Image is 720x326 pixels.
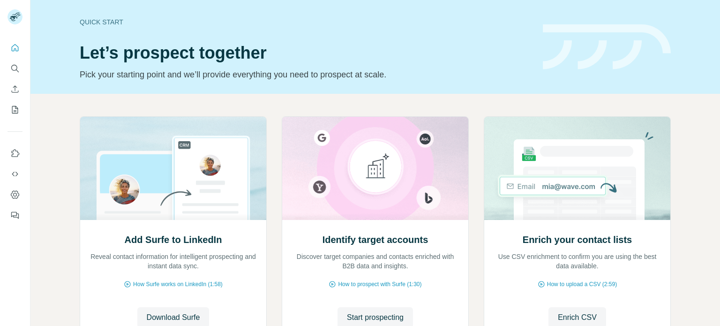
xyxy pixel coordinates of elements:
[7,60,22,77] button: Search
[7,39,22,56] button: Quick start
[547,280,617,288] span: How to upload a CSV (2:59)
[125,233,222,246] h2: Add Surfe to LinkedIn
[80,68,532,81] p: Pick your starting point and we’ll provide everything you need to prospect at scale.
[558,312,597,323] span: Enrich CSV
[147,312,200,323] span: Download Surfe
[7,186,22,203] button: Dashboard
[322,233,428,246] h2: Identify target accounts
[292,252,459,271] p: Discover target companies and contacts enriched with B2B data and insights.
[133,280,223,288] span: How Surfe works on LinkedIn (1:58)
[80,17,532,27] div: Quick start
[7,207,22,224] button: Feedback
[7,101,22,118] button: My lists
[494,252,661,271] p: Use CSV enrichment to confirm you are using the best data available.
[7,166,22,182] button: Use Surfe API
[338,280,421,288] span: How to prospect with Surfe (1:30)
[484,117,671,220] img: Enrich your contact lists
[7,81,22,98] button: Enrich CSV
[7,145,22,162] button: Use Surfe on LinkedIn
[282,117,469,220] img: Identify target accounts
[543,24,671,70] img: banner
[90,252,257,271] p: Reveal contact information for intelligent prospecting and instant data sync.
[347,312,404,323] span: Start prospecting
[523,233,632,246] h2: Enrich your contact lists
[80,117,267,220] img: Add Surfe to LinkedIn
[80,44,532,62] h1: Let’s prospect together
